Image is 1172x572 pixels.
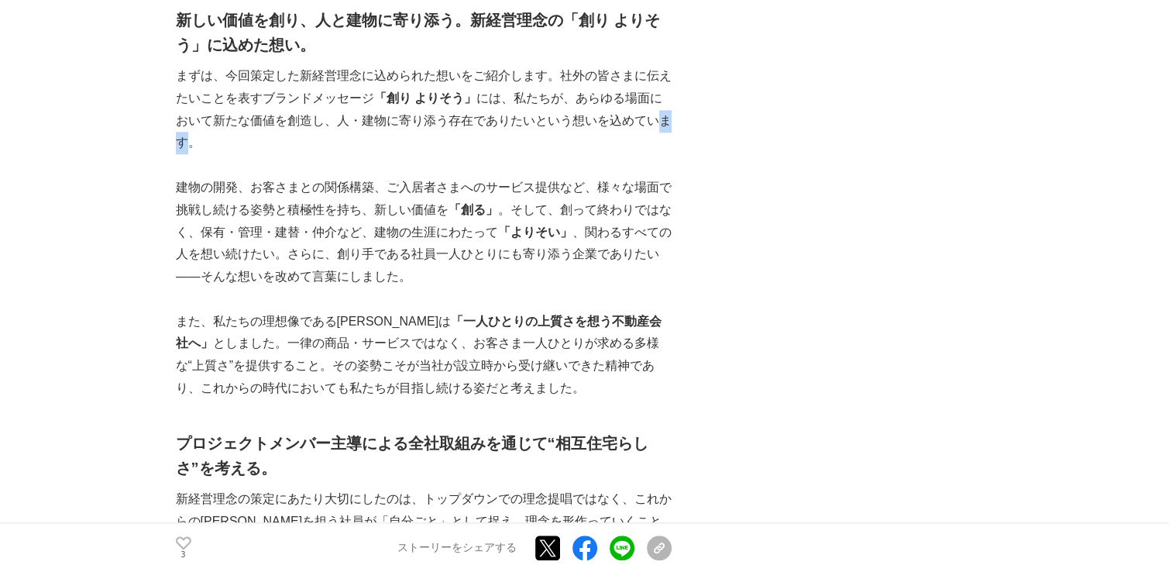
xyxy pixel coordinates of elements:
h2: 新しい価値を創り、人と建物に寄り添う。新経営理念の「創り よりそう」に込めた想い。 [176,8,672,57]
p: 建物の開発、お客さまとの関係構築、ご入居者さまへのサービス提供など、様々な場面で挑戦し続ける姿勢と積極性を持ち、新しい価値を 。そして、創って終わりではなく、保有・管理・建替・仲介など、建物の生... [176,177,672,288]
strong: 「よりそい」 [498,226,572,239]
p: ストーリーをシェアする [397,541,517,555]
strong: 「創る」 [449,203,498,216]
strong: 「創り よりそう」 [374,91,476,105]
p: 新経営理念の策定にあたり大切にしたのは、トップダウンでの理念提唱ではなく、これからの[PERSON_NAME]を担う社員が「自分ごと」として捉え、理念を形作っていくことです。 [176,488,672,555]
p: 3 [176,551,191,559]
p: また、私たちの理想像である[PERSON_NAME]は としました。一律の商品・サービスではなく、お客さま一人ひとりが求める多様な“上質さ”を提供すること。その姿勢こそが当社が設立時から受け継い... [176,311,672,400]
p: まずは、今回策定した新経営理念に込められた想いをご紹介します。社外の皆さまに伝えたいことを表すブランドメッセージ には、私たちが、あらゆる場面において新たな価値を創造し、人・建物に寄り添う存在で... [176,65,672,154]
h2: プロジェクトメンバー主導による全社取組みを通じて“相互住宅らしさ”を考える。 [176,431,672,481]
